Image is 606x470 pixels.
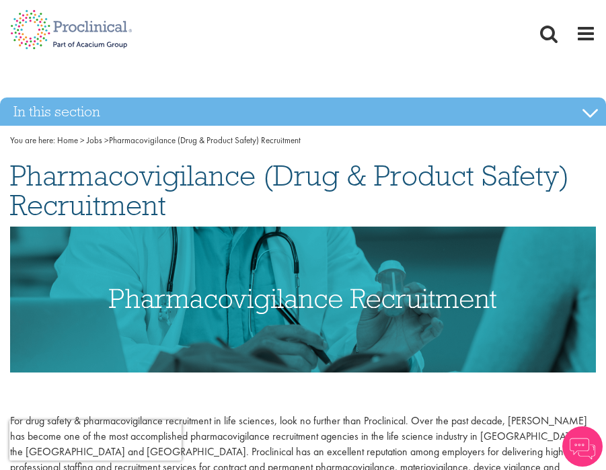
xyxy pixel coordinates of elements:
[57,134,78,146] a: breadcrumb link to Home
[9,420,182,461] iframe: reCAPTCHA
[10,134,55,146] span: You are here:
[10,157,569,223] span: Pharmacovigilance (Drug & Product Safety) Recruitment
[87,134,102,146] a: breadcrumb link to Jobs
[104,134,109,146] span: >
[10,227,596,373] img: Pharmacovigilance drug & product safety Recruitment
[80,134,85,146] span: >
[57,134,301,146] span: Pharmacovigilance (Drug & Product Safety) Recruitment
[562,426,603,467] img: Chatbot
